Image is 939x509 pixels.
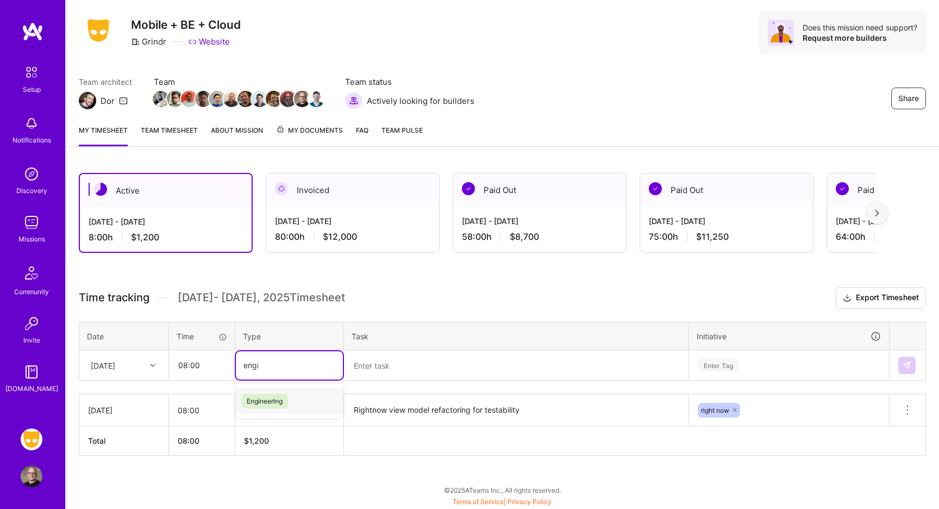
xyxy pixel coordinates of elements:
th: Task [344,322,689,350]
th: Total [79,426,169,456]
i: icon Chevron [150,363,155,368]
a: Team Member Avatar [253,90,267,108]
div: [DOMAIN_NAME] [5,383,58,394]
img: Community [18,260,45,286]
div: Paid Out [453,173,626,207]
img: Team Member Avatar [153,91,169,107]
img: Team Member Avatar [209,91,226,107]
span: [DATE] - [DATE] , 2025 Timesheet [178,291,345,305]
div: Time [177,331,227,342]
img: setup [20,61,43,84]
span: $11,250 [696,231,729,243]
img: Team Member Avatar [266,91,282,107]
a: Team Member Avatar [267,90,281,108]
div: [DATE] - [DATE] [462,215,617,227]
span: $ 1,200 [244,436,269,445]
div: Missions [18,233,45,245]
a: Team Pulse [381,125,423,146]
div: 58:00 h [462,231,617,243]
div: Setup [23,84,41,95]
img: User Avatar [21,465,42,487]
div: [DATE] - [DATE] [649,215,804,227]
a: Team Member Avatar [309,90,323,108]
img: Team Member Avatar [280,91,296,107]
div: Invite [23,334,40,346]
div: Initiative [697,330,881,343]
a: My timesheet [79,125,128,146]
a: Team Member Avatar [224,90,239,108]
a: Terms of Service [453,498,504,506]
img: logo [22,22,43,41]
th: Type [235,322,344,350]
span: $8,700 [510,231,539,243]
h3: Mobile + BE + Cloud [131,18,241,32]
a: Website [188,36,230,47]
img: Paid Out [462,182,475,195]
a: Team Member Avatar [154,90,168,108]
a: User Avatar [18,465,45,487]
div: 80:00 h [275,231,430,243]
div: 75:00 h [649,231,804,243]
span: | [453,498,552,506]
span: Team Pulse [381,126,423,134]
span: Team [154,76,323,88]
a: Team Member Avatar [295,90,309,108]
img: Paid Out [836,182,849,195]
img: Invite [21,313,42,334]
th: Date [79,322,169,350]
img: bell [21,113,42,134]
a: Team Member Avatar [168,90,182,108]
div: Does this mission need support? [803,22,917,33]
div: © 2025 ATeams Inc., All rights reserved. [65,476,939,504]
a: Team timesheet [141,125,198,146]
img: Team Member Avatar [223,91,240,107]
img: guide book [21,361,42,383]
div: Invoiced [266,173,439,207]
div: Discovery [16,185,47,196]
a: Team Member Avatar [281,90,295,108]
a: Team Member Avatar [239,90,253,108]
img: Team Member Avatar [181,91,197,107]
div: Dor [101,95,115,107]
div: Notifications [12,134,51,146]
span: Team architect [79,76,132,88]
span: Time tracking [79,291,149,305]
img: Team Member Avatar [294,91,310,107]
div: Active [80,174,252,207]
span: Share [898,93,919,104]
i: icon Mail [119,96,128,105]
a: Privacy Policy [508,498,552,506]
div: [DATE] - [DATE] [89,216,243,227]
a: Grindr: Mobile + BE + Cloud [18,429,45,450]
img: Team Member Avatar [237,91,254,107]
img: Team Member Avatar [167,91,183,107]
div: Grindr [131,36,166,47]
a: My Documents [276,125,343,146]
div: Request more builders [803,33,917,43]
span: $12,000 [323,231,357,243]
img: Submit [903,361,911,370]
img: Team Member Avatar [252,91,268,107]
div: Enter Tag [698,357,738,374]
img: Avatar [768,20,794,46]
div: 8:00 h [89,232,243,243]
a: About Mission [211,125,263,146]
span: Team status [345,76,474,88]
button: Export Timesheet [836,287,926,309]
div: [DATE] [91,359,115,371]
th: 08:00 [169,426,235,456]
img: right [875,209,879,217]
button: Share [891,88,926,109]
span: $1,200 [131,232,159,243]
div: Paid Out [640,173,813,207]
img: Actively looking for builders [345,92,362,109]
img: Team Member Avatar [308,91,324,107]
i: icon Download [843,293,852,304]
img: discovery [21,163,42,185]
img: Active [94,183,107,196]
img: Team Architect [79,92,96,109]
div: [DATE] - [DATE] [275,215,430,227]
textarea: Rightnow view model refactoring for testability [345,395,687,425]
a: FAQ [356,125,368,146]
a: Team Member Avatar [182,90,196,108]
